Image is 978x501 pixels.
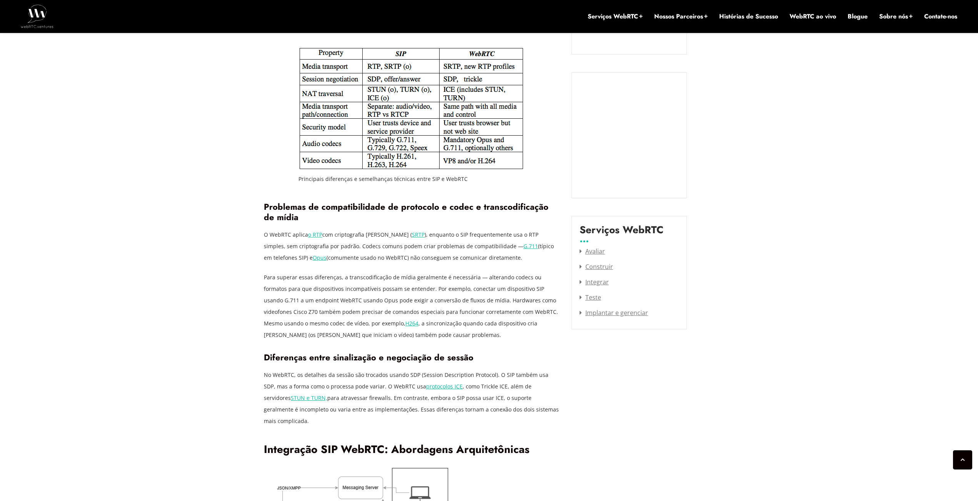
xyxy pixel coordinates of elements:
[327,254,522,261] font: (comumente usado no WebRTC) não conseguem se comunicar diretamente.
[291,394,327,401] a: STUN e TURN,
[298,46,525,171] img: A tabela lista as principais diferenças técnicas e semelhanças entre SIP e WebRTC
[264,274,558,327] font: Para superar essas diferenças, a transcodificação de mídia geralmente é necessária — alterando co...
[322,231,412,238] font: com criptografia [PERSON_NAME] (
[588,12,638,21] font: Serviços WebRTC
[585,293,601,302] font: Teste
[264,371,548,390] font: No WebRTC, os detalhes da sessão são trocados usando SDP (Session Description Protocol). O SIP ta...
[580,262,613,271] a: Construir
[848,12,868,21] a: Blogue
[585,262,613,271] font: Construir
[879,12,908,21] font: Sobre nós
[790,12,836,21] a: WebRTC ao vivo
[264,383,531,401] font: , como Trickle ICE, além de servidores
[264,242,554,261] font: (típico em telefones SIP) e
[585,309,648,317] font: Implantar e gerenciar
[585,278,609,286] font: Integrar
[264,394,559,425] font: para atravessar firewalls. Em contraste, embora o SIP possa usar ICE, o suporte geralmente é inco...
[523,242,538,250] a: G.711
[264,201,548,223] font: Problemas de compatibilidade de protocolo e codec e transcodificação de mídia
[298,175,468,182] font: Principais diferenças e semelhanças técnicas entre SIP e WebRTC
[412,231,425,238] a: SRTP
[21,5,53,28] img: WebRTC.ventures
[654,12,703,21] font: Nossos Parceiros
[924,12,957,21] a: Contate-nos
[879,12,913,21] a: Sobre nós
[580,222,663,237] font: Serviços WebRTC
[264,441,530,457] font: Integração SIP WebRTC: Abordagens Arquitetônicas
[588,12,643,21] a: Serviços WebRTC
[426,383,463,390] a: protocolos ICE
[580,247,605,255] a: Avaliar
[313,254,327,261] a: Opus
[308,231,322,238] a: o RTP
[585,247,605,255] font: Avaliar
[264,231,538,250] font: ), enquanto o SIP frequentemente usa o RTP simples, sem criptografia por padrão. Codecs comuns po...
[580,278,609,286] a: Integrar
[580,309,648,317] a: Implantar e gerenciar
[405,320,418,327] a: H264
[580,80,679,190] iframe: CTA incorporado
[264,231,308,238] font: O WebRTC aplica
[264,351,473,363] font: Diferenças entre sinalização e negociação de sessão
[580,293,601,302] a: Teste
[719,12,778,21] a: Histórias de Sucesso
